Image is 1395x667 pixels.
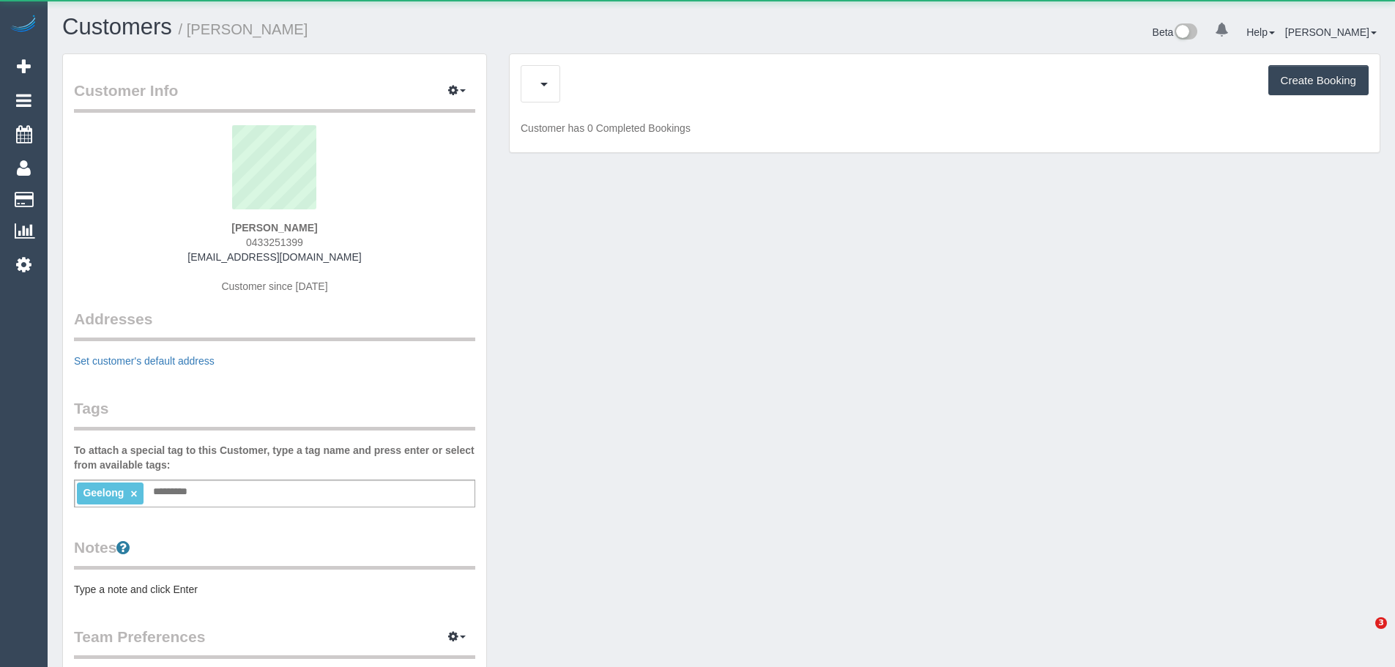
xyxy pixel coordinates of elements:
a: Customers [62,14,172,40]
button: Create Booking [1268,65,1369,96]
span: Geelong [83,487,124,499]
span: 0433251399 [246,236,303,248]
a: [EMAIL_ADDRESS][DOMAIN_NAME] [187,251,361,263]
a: Help [1246,26,1275,38]
strong: [PERSON_NAME] [231,222,317,234]
iframe: Intercom live chat [1345,617,1380,652]
span: 3 [1375,617,1387,629]
a: [PERSON_NAME] [1285,26,1377,38]
small: / [PERSON_NAME] [179,21,308,37]
a: Set customer's default address [74,355,215,367]
label: To attach a special tag to this Customer, type a tag name and press enter or select from availabl... [74,443,475,472]
span: Customer since [DATE] [221,280,327,292]
a: × [130,488,137,500]
legend: Tags [74,398,475,431]
pre: Type a note and click Enter [74,582,475,597]
img: New interface [1173,23,1197,42]
legend: Team Preferences [74,626,475,659]
img: Automaid Logo [9,15,38,35]
legend: Customer Info [74,80,475,113]
p: Customer has 0 Completed Bookings [521,121,1369,135]
a: Beta [1153,26,1198,38]
legend: Notes [74,537,475,570]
